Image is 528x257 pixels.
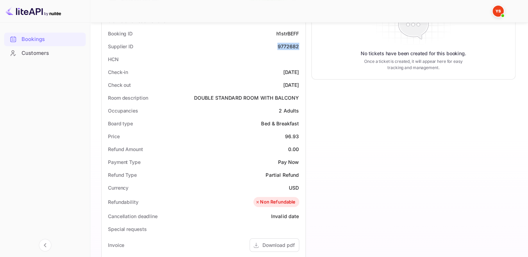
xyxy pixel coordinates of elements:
div: Non Refundable [255,199,295,206]
a: Bookings [4,33,86,45]
div: Download pdf [262,241,295,249]
div: HCN [108,56,119,63]
div: Pay Now [278,158,299,166]
div: [DATE] [283,68,299,76]
div: Refundability [108,198,139,206]
div: Refund Amount [108,146,143,153]
div: 2 Adults [279,107,299,114]
div: Cancellation deadline [108,213,158,220]
div: Board type [108,120,133,127]
div: Booking ID [108,30,133,37]
div: Price [108,133,120,140]
div: Check-in [108,68,128,76]
div: Occupancies [108,107,138,114]
div: Refund Type [108,171,137,179]
div: 0.00 [288,146,299,153]
div: Partial Refund [266,171,299,179]
div: Customers [4,47,86,60]
div: Payment Type [108,158,141,166]
div: [DATE] [283,81,299,89]
img: LiteAPI logo [6,6,61,17]
div: Room description [108,94,148,101]
button: Collapse navigation [39,239,51,251]
div: 96.93 [285,133,299,140]
div: Bookings [22,35,82,43]
div: h1strBEFF [276,30,299,37]
div: USD [289,184,299,191]
div: Supplier ID [108,43,133,50]
div: Currency [108,184,128,191]
div: Invoice [108,241,124,249]
div: DOUBLE STANDARD ROOM WITH BALCONY [194,94,299,101]
div: Bed & Breakfast [261,120,299,127]
div: Customers [22,49,82,57]
a: Customers [4,47,86,59]
div: Check out [108,81,131,89]
p: No tickets have been created for this booking. [361,50,466,57]
div: Invalid date [271,213,299,220]
div: 9772682 [277,43,299,50]
p: Once a ticket is created, it will appear here for easy tracking and management. [359,58,468,71]
img: Yandex Support [493,6,504,17]
div: Special requests [108,225,146,233]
